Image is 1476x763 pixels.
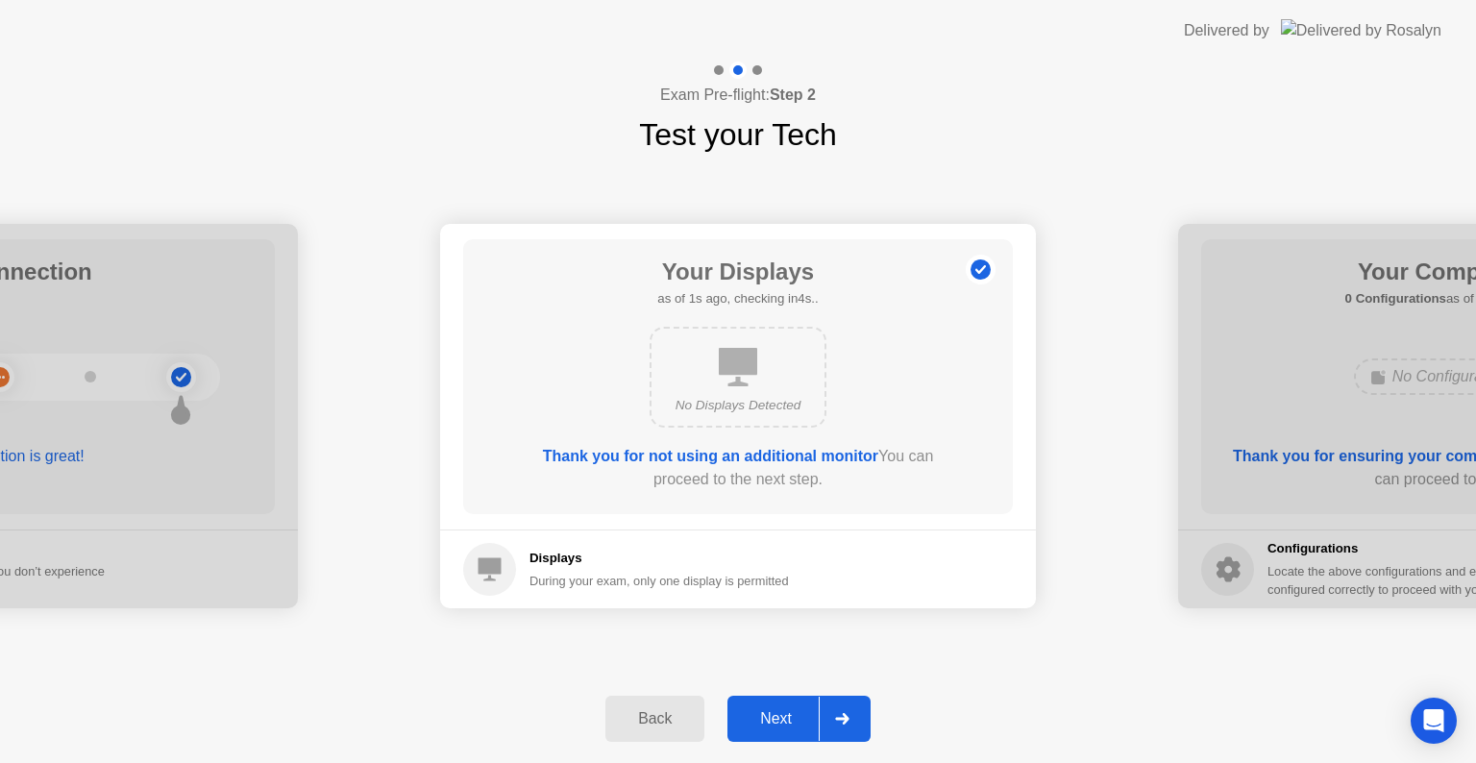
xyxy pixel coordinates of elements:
div: Next [733,710,819,727]
b: Thank you for not using an additional monitor [543,448,878,464]
div: No Displays Detected [667,396,809,415]
div: Open Intercom Messenger [1411,698,1457,744]
button: Back [605,696,704,742]
h1: Test your Tech [639,111,837,158]
button: Next [727,696,871,742]
div: Back [611,710,699,727]
img: Delivered by Rosalyn [1281,19,1441,41]
h4: Exam Pre-flight: [660,84,816,107]
b: Step 2 [770,86,816,103]
div: During your exam, only one display is permitted [529,572,789,590]
div: You can proceed to the next step. [518,445,958,491]
h5: Displays [529,549,789,568]
h5: as of 1s ago, checking in4s.. [657,289,818,308]
h1: Your Displays [657,255,818,289]
div: Delivered by [1184,19,1269,42]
